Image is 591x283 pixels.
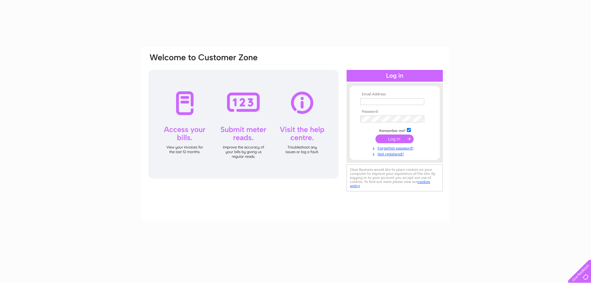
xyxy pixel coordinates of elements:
a: cookies policy [350,180,430,188]
input: Submit [375,135,414,143]
th: Password: [359,110,431,114]
a: Not registered? [360,151,431,157]
a: Forgotten password? [360,145,431,151]
td: Remember me? [359,127,431,133]
th: Email Address: [359,92,431,97]
div: Clear Business would like to place cookies on your computer to improve your experience of the sit... [347,164,443,191]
